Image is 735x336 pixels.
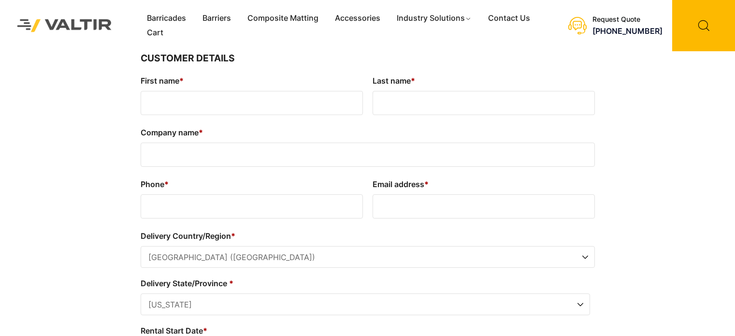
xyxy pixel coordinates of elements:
[141,247,594,268] span: United States (US)
[179,76,184,86] abbr: required
[424,179,429,189] abbr: required
[480,11,538,26] a: Contact Us
[373,73,595,88] label: Last name
[141,176,363,192] label: Phone
[141,276,590,291] label: Delivery State/Province
[141,125,595,140] label: Company name
[411,76,415,86] abbr: required
[141,51,595,66] h3: Customer Details
[194,11,239,26] a: Barriers
[327,11,389,26] a: Accessories
[141,294,590,316] span: California
[229,278,233,288] abbr: required
[164,179,169,189] abbr: required
[141,246,595,268] span: Delivery Country/Region
[592,15,663,24] div: Request Quote
[199,128,203,137] abbr: required
[373,176,595,192] label: Email address
[239,11,327,26] a: Composite Matting
[141,228,595,244] label: Delivery Country/Region
[7,9,122,42] img: Valtir Rentals
[139,26,172,40] a: Cart
[139,11,194,26] a: Barricades
[141,293,590,315] span: Delivery State/Province
[389,11,480,26] a: Industry Solutions
[203,326,207,336] abbr: required
[231,231,235,241] abbr: required
[141,73,363,88] label: First name
[592,26,663,36] a: [PHONE_NUMBER]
